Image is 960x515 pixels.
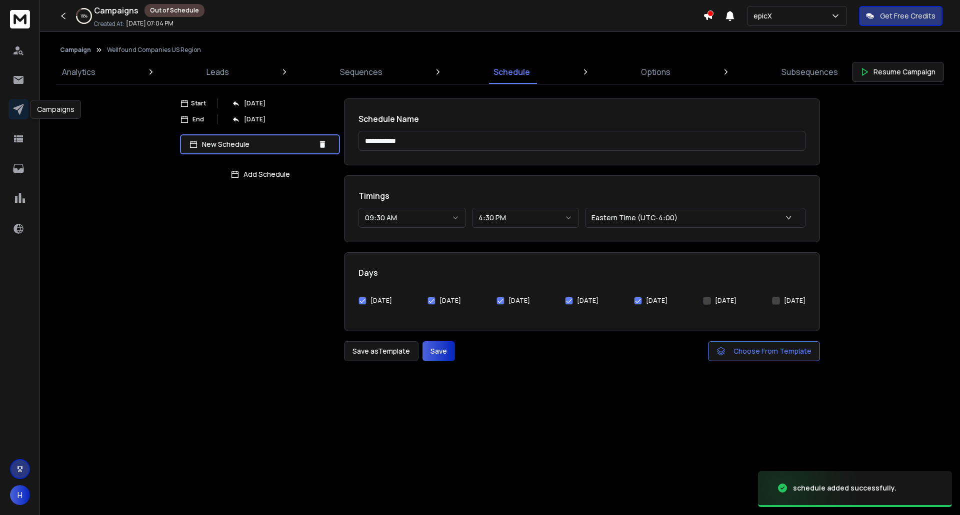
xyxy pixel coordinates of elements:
p: 19 % [80,13,87,19]
button: 09:30 AM [358,208,466,228]
p: [DATE] [244,99,265,107]
h1: Schedule Name [358,113,805,125]
a: Schedule [487,60,536,84]
a: Options [635,60,676,84]
label: [DATE] [715,297,736,305]
h1: Timings [358,190,805,202]
div: Campaigns [30,100,81,119]
div: Out of Schedule [144,4,204,17]
button: H [10,485,30,505]
label: [DATE] [577,297,598,305]
button: Save [422,341,455,361]
p: Created At: [94,20,124,28]
h1: Days [358,267,805,279]
label: [DATE] [370,297,392,305]
p: Eastern Time (UTC-4:00) [591,213,681,223]
p: Wellfound Companies US Region [107,46,201,54]
label: [DATE] [439,297,461,305]
p: [DATE] 07:04 PM [126,19,173,27]
p: epicX [753,11,776,21]
p: Options [641,66,670,78]
a: Sequences [334,60,388,84]
p: End [192,115,204,123]
button: Save asTemplate [344,341,418,361]
button: 4:30 PM [472,208,579,228]
p: Analytics [62,66,95,78]
label: [DATE] [508,297,530,305]
p: Subsequences [781,66,838,78]
a: Leads [200,60,235,84]
button: Get Free Credits [859,6,942,26]
label: [DATE] [646,297,667,305]
a: Analytics [56,60,101,84]
button: Resume Campaign [852,62,944,82]
p: [DATE] [244,115,265,123]
span: Choose From Template [733,346,811,356]
p: Start [191,99,206,107]
p: Leads [206,66,229,78]
button: Choose From Template [708,341,820,361]
button: Add Schedule [180,164,340,184]
h1: Campaigns [94,4,138,16]
p: Get Free Credits [880,11,935,21]
label: [DATE] [784,297,805,305]
a: Subsequences [775,60,844,84]
p: Schedule [493,66,530,78]
button: Campaign [60,46,91,54]
p: New Schedule [202,139,314,149]
p: Sequences [340,66,382,78]
div: schedule added successfully. [793,483,896,493]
